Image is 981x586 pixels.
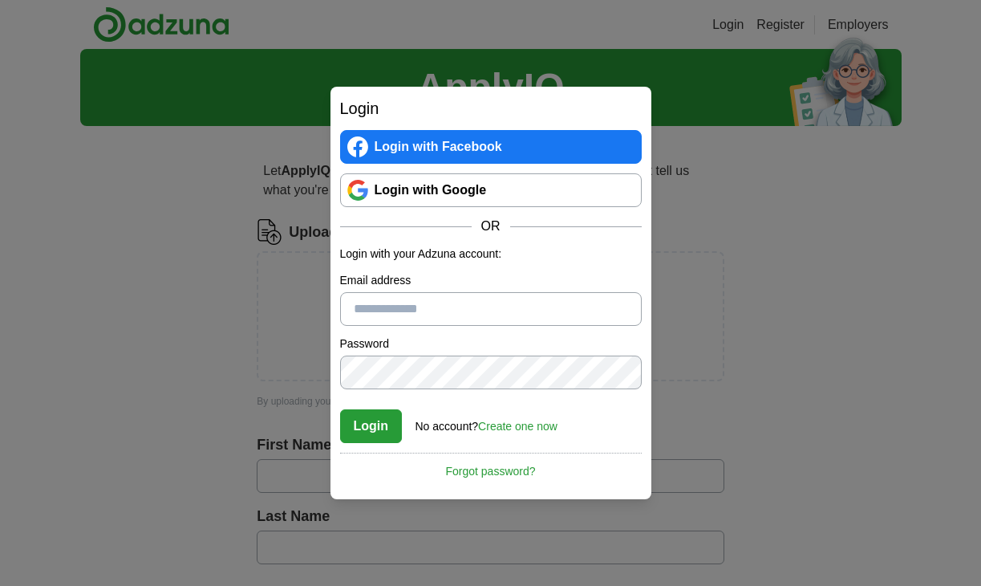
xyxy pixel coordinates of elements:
[340,130,642,164] a: Login with Facebook
[340,409,403,443] button: Login
[340,453,642,480] a: Forgot password?
[340,246,642,262] p: Login with your Adzuna account:
[340,272,642,289] label: Email address
[416,409,557,435] div: No account?
[340,173,642,207] a: Login with Google
[478,420,557,433] a: Create one now
[340,336,642,352] label: Password
[340,96,642,120] h2: Login
[472,217,510,236] span: OR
